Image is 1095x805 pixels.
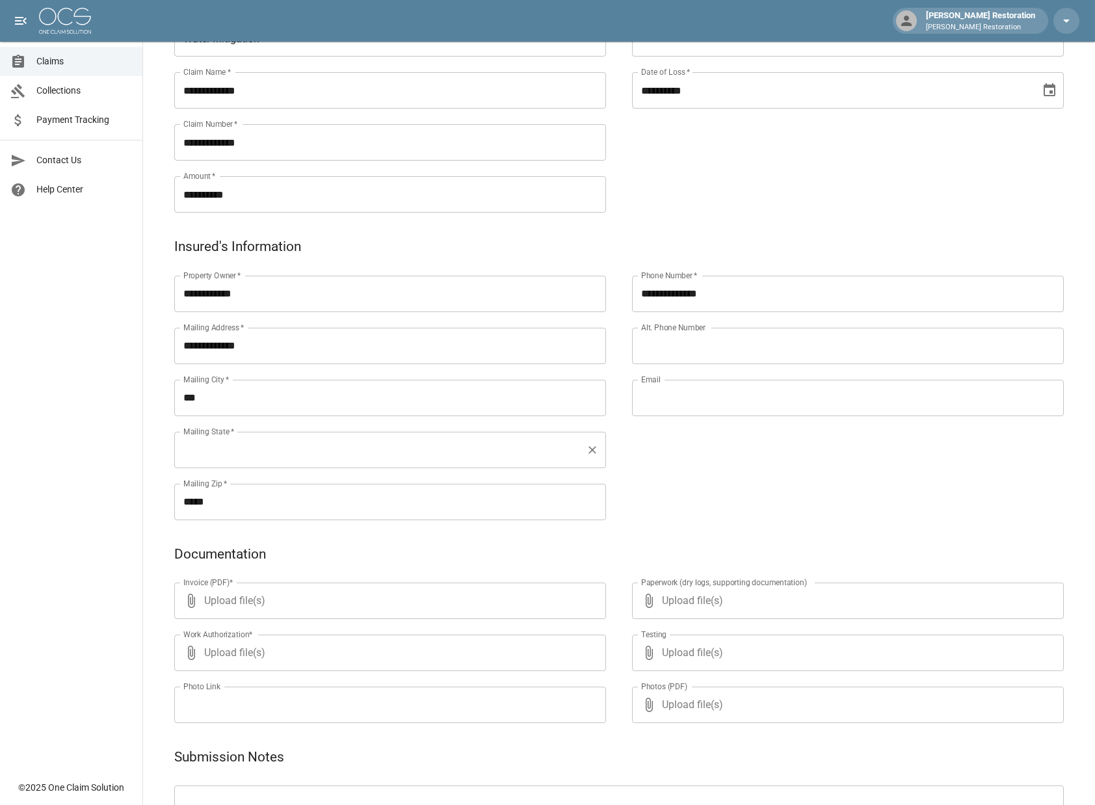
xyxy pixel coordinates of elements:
span: Contact Us [36,153,132,167]
span: Collections [36,84,132,98]
span: Payment Tracking [36,113,132,127]
label: Alt. Phone Number [641,322,706,333]
label: Claim Name [183,66,231,77]
span: Upload file(s) [204,583,571,619]
label: Mailing Address [183,322,244,333]
span: Upload file(s) [662,687,1029,723]
label: Property Owner [183,270,241,281]
label: Photos (PDF) [641,681,687,692]
label: Claim Number [183,118,237,129]
label: Photo Link [183,681,220,692]
span: Upload file(s) [204,635,571,671]
button: open drawer [8,8,34,34]
img: ocs-logo-white-transparent.png [39,8,91,34]
button: Clear [583,441,601,459]
label: Testing [641,629,666,640]
label: Mailing Zip [183,478,228,489]
p: [PERSON_NAME] Restoration [926,22,1035,33]
label: Invoice (PDF)* [183,577,233,588]
label: Work Authorization* [183,629,253,640]
label: Mailing State [183,426,234,437]
label: Mailing City [183,374,230,385]
label: Amount [183,170,216,181]
div: [PERSON_NAME] Restoration [921,9,1040,33]
label: Phone Number [641,270,697,281]
label: Paperwork (dry logs, supporting documentation) [641,577,807,588]
label: Email [641,374,661,385]
span: Upload file(s) [662,635,1029,671]
span: Claims [36,55,132,68]
label: Date of Loss [641,66,690,77]
div: © 2025 One Claim Solution [18,781,124,794]
button: Choose date, selected date is Aug 6, 2025 [1036,77,1062,103]
span: Help Center [36,183,132,196]
span: Upload file(s) [662,583,1029,619]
